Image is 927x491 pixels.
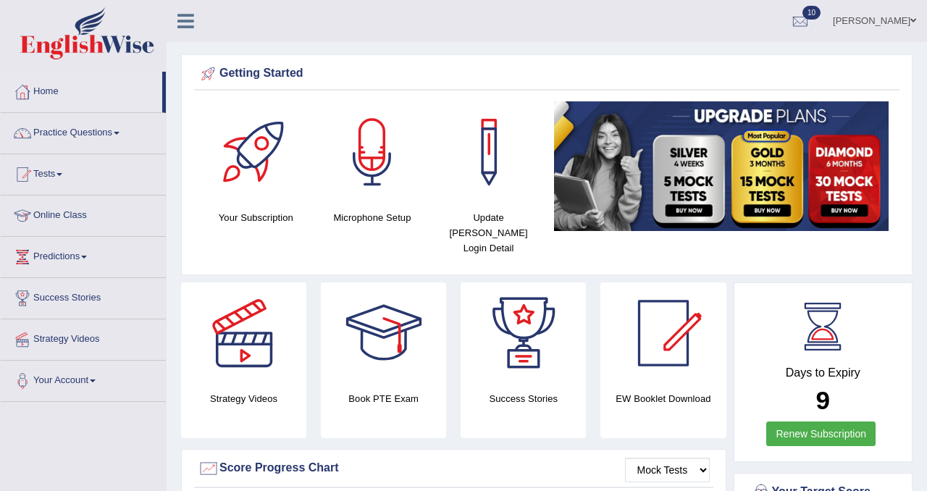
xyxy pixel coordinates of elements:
a: Practice Questions [1,113,166,149]
h4: Days to Expiry [750,366,897,379]
img: small5.jpg [554,101,889,231]
h4: Book PTE Exam [321,391,446,406]
h4: Success Stories [461,391,586,406]
a: Your Account [1,361,166,397]
span: 10 [802,6,821,20]
a: Strategy Videos [1,319,166,356]
div: Score Progress Chart [198,458,710,479]
a: Renew Subscription [766,421,876,446]
a: Success Stories [1,278,166,314]
a: Home [1,72,162,108]
a: Predictions [1,237,166,273]
h4: Update [PERSON_NAME] Login Detail [437,210,540,256]
a: Online Class [1,196,166,232]
b: 9 [816,386,830,414]
h4: EW Booklet Download [600,391,726,406]
h4: Strategy Videos [181,391,306,406]
div: Getting Started [198,63,896,85]
a: Tests [1,154,166,190]
h4: Microphone Setup [322,210,424,225]
h4: Your Subscription [205,210,307,225]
